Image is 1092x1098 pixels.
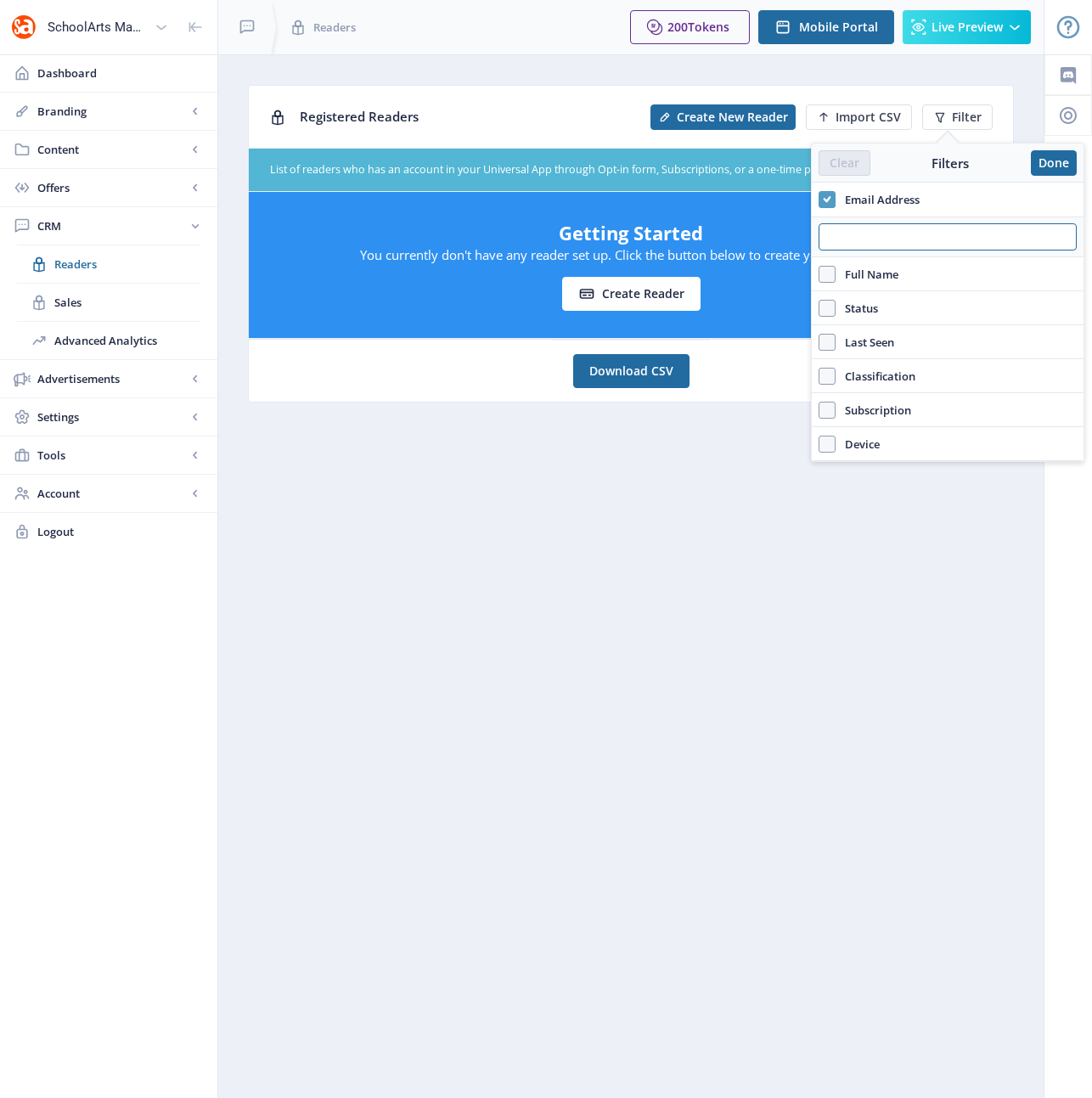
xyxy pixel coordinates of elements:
[758,10,894,44] button: Mobile Portal
[836,366,915,386] span: Classification
[10,14,37,41] img: properties.app_icon.png
[17,322,200,359] a: Advanced Analytics
[640,104,796,130] a: New page
[1031,150,1077,176] button: Done
[836,264,898,284] span: Full Name
[54,332,200,349] span: Advanced Analytics
[836,434,880,454] span: Device
[17,284,200,321] a: Sales
[266,246,996,263] p: You currently don't have any reader set up. Click the button below to create your first reader.
[836,110,901,124] span: Import CSV
[677,110,788,124] span: Create New Reader
[37,179,187,196] span: Offers
[688,19,729,35] span: Tokens
[37,217,187,234] span: CRM
[932,20,1003,34] span: Live Preview
[37,447,187,464] span: Tools
[37,370,187,387] span: Advertisements
[836,400,911,420] span: Subscription
[37,141,187,158] span: Content
[819,150,870,176] button: Clear
[248,85,1014,340] app-collection-view: Registered Readers
[870,155,1031,172] div: Filters
[806,104,912,130] button: Import CSV
[836,189,920,210] span: Email Address
[270,162,891,178] div: List of readers who has an account in your Universal App through Opt-in form, Subscriptions, or a...
[799,20,878,34] span: Mobile Portal
[37,485,187,502] span: Account
[37,103,187,120] span: Branding
[836,298,878,318] span: Status
[650,104,796,130] button: Create New Reader
[48,8,148,46] div: SchoolArts Magazine
[836,332,894,352] span: Last Seen
[37,523,204,540] span: Logout
[573,354,690,388] a: Download CSV
[562,277,701,311] button: Create reader
[54,294,200,311] span: Sales
[313,19,356,36] span: Readers
[37,65,204,82] span: Dashboard
[300,108,419,125] span: Registered Readers
[922,104,993,130] button: Filter
[54,256,200,273] span: Readers
[952,110,982,124] span: Filter
[17,245,200,283] a: Readers
[266,219,996,246] h5: Getting Started
[630,10,750,44] button: 200Tokens
[903,10,1031,44] button: Live Preview
[796,104,912,130] a: New page
[37,408,187,425] span: Settings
